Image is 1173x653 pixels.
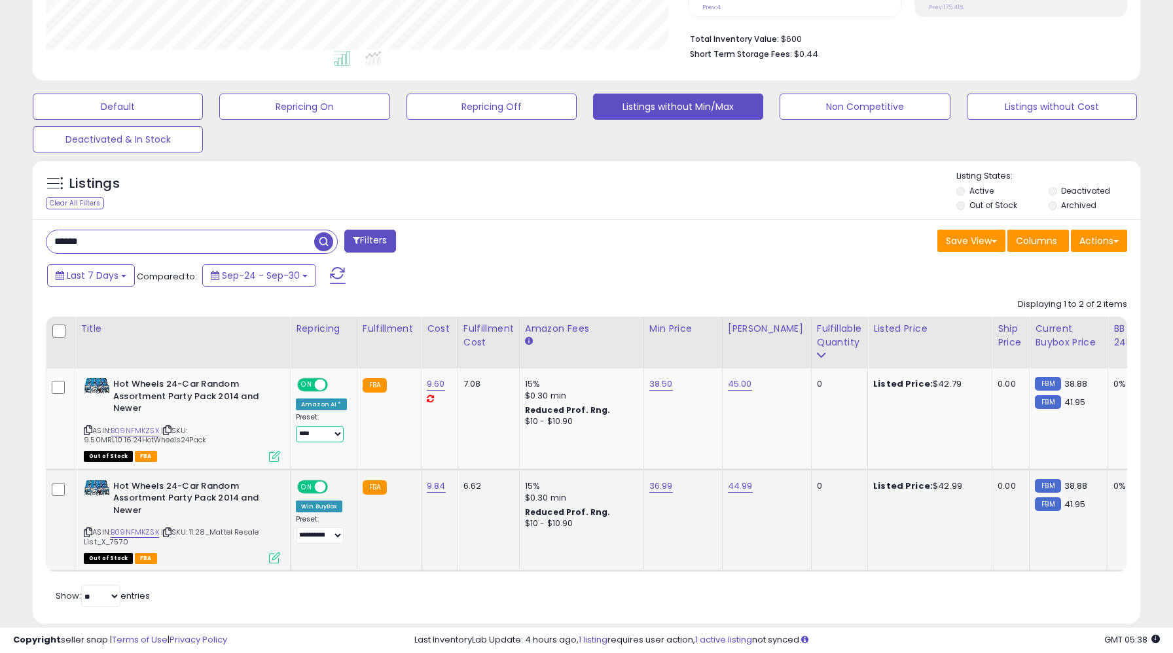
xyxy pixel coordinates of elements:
b: Hot Wheels 24-Car Random Assortment Party Pack 2014 and Newer [113,378,272,418]
a: 38.50 [649,378,673,391]
strong: Copyright [13,633,61,646]
div: Title [81,322,285,336]
div: Fulfillable Quantity [817,322,862,349]
h5: Listings [69,175,120,193]
div: 15% [525,480,634,492]
a: Terms of Use [112,633,168,646]
label: Deactivated [1061,185,1110,196]
small: FBM [1035,497,1060,511]
a: 36.99 [649,480,673,493]
button: Save View [937,230,1005,252]
a: 1 listing [579,633,607,646]
b: Listed Price: [873,378,933,390]
div: Amazon Fees [525,322,638,336]
div: Fulfillment [363,322,416,336]
b: Reduced Prof. Rng. [525,404,611,415]
small: Prev: 175.41% [929,3,964,11]
button: Non Competitive [780,94,950,120]
small: FBA [363,480,387,495]
a: 9.84 [427,480,446,493]
label: Archived [1061,200,1096,211]
b: Listed Price: [873,480,933,492]
span: ON [298,481,315,492]
div: 15% [525,378,634,390]
div: 0 [817,480,857,492]
button: Default [33,94,203,120]
div: $10 - $10.90 [525,518,634,529]
div: 0 [817,378,857,390]
span: 41.95 [1064,396,1086,408]
a: B09NFMKZSX [111,425,159,436]
div: Fulfillment Cost [463,322,514,349]
div: Current Buybox Price [1035,322,1102,349]
div: Repricing [296,322,352,336]
a: 45.00 [728,378,752,391]
div: Preset: [296,515,347,544]
span: 41.95 [1064,498,1086,510]
span: FBA [135,553,157,564]
img: 51CyoGJh8uL._SL40_.jpg [84,480,110,496]
small: Prev: 4 [702,3,721,11]
span: All listings that are currently out of stock and unavailable for purchase on Amazon [84,553,133,564]
div: Displaying 1 to 2 of 2 items [1018,298,1127,311]
label: Out of Stock [969,200,1017,211]
small: FBM [1035,395,1060,409]
div: 0.00 [998,480,1019,492]
span: FBA [135,451,157,462]
label: Active [969,185,994,196]
button: Deactivated & In Stock [33,126,203,152]
a: B09NFMKZSX [111,527,159,538]
b: Reduced Prof. Rng. [525,506,611,518]
span: | SKU: 11.28_Mattel Resale List_X_7570 [84,527,259,546]
div: seller snap | | [13,634,227,646]
b: Total Inventory Value: [690,33,779,44]
span: Last 7 Days [67,269,118,282]
p: Listing States: [956,170,1140,183]
div: Min Price [649,322,717,336]
button: Columns [1007,230,1069,252]
div: BB Share 24h. [1113,322,1161,349]
span: 38.88 [1064,378,1088,390]
div: Listed Price [873,322,986,336]
span: 38.88 [1064,480,1088,492]
button: Repricing Off [406,94,577,120]
div: [PERSON_NAME] [728,322,806,336]
div: 7.08 [463,378,509,390]
span: | SKU: 9.50MRL10.16.24HotWheels24Pack [84,425,206,445]
div: Cost [427,322,452,336]
b: Short Term Storage Fees: [690,48,792,60]
button: Actions [1071,230,1127,252]
div: Clear All Filters [46,197,104,209]
span: $0.44 [794,48,818,60]
img: 51CyoGJh8uL._SL40_.jpg [84,378,110,394]
small: Amazon Fees. [525,336,533,347]
div: Ship Price [998,322,1024,349]
button: Listings without Cost [967,94,1137,120]
button: Repricing On [219,94,389,120]
div: 0.00 [998,378,1019,390]
div: Preset: [296,413,347,442]
li: $600 [690,30,1117,46]
span: Show: entries [56,590,150,602]
span: ON [298,379,315,391]
div: $42.99 [873,480,982,492]
span: OFF [326,379,347,391]
span: Compared to: [137,270,197,283]
small: FBA [363,378,387,393]
div: $0.30 min [525,390,634,402]
div: $10 - $10.90 [525,416,634,427]
button: Listings without Min/Max [593,94,763,120]
div: Last InventoryLab Update: 4 hours ago, requires user action, not synced. [414,634,1160,646]
a: Privacy Policy [170,633,227,646]
div: 0% [1113,378,1157,390]
div: Win BuyBox [296,501,342,512]
button: Filters [344,230,395,253]
span: Sep-24 - Sep-30 [222,269,300,282]
span: All listings that are currently out of stock and unavailable for purchase on Amazon [84,451,133,462]
button: Sep-24 - Sep-30 [202,264,316,287]
div: ASIN: [84,378,280,461]
button: Last 7 Days [47,264,135,287]
span: Columns [1016,234,1057,247]
span: OFF [326,481,347,492]
div: $42.79 [873,378,982,390]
